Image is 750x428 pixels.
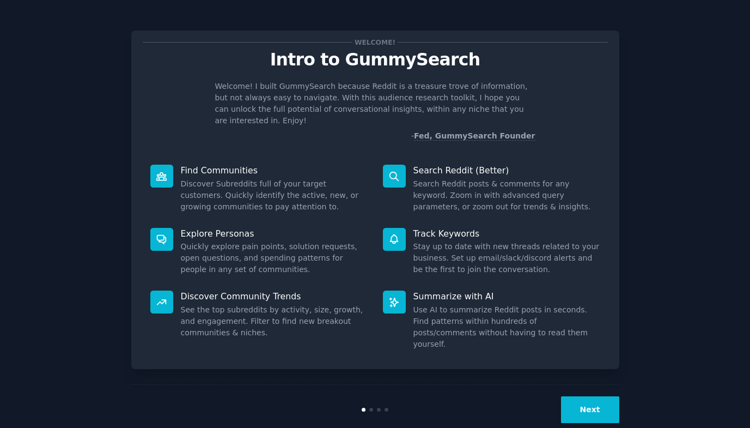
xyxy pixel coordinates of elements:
span: Welcome! [352,37,397,48]
p: Summarize with AI [413,291,600,302]
dd: Quickly explore pain points, solution requests, open questions, and spending patterns for people ... [181,241,368,275]
dd: Discover Subreddits full of your target customers. Quickly identify the active, new, or growing c... [181,178,368,213]
div: - [411,130,535,142]
p: Track Keywords [413,228,600,239]
a: Fed, GummySearch Founder [414,131,535,141]
p: Search Reddit (Better) [413,165,600,176]
dd: Use AI to summarize Reddit posts in seconds. Find patterns within hundreds of posts/comments with... [413,304,600,350]
dd: See the top subreddits by activity, size, growth, and engagement. Filter to find new breakout com... [181,304,368,339]
p: Welcome! I built GummySearch because Reddit is a treasure trove of information, but not always ea... [215,81,535,126]
dd: Stay up to date with new threads related to your business. Set up email/slack/discord alerts and ... [413,241,600,275]
p: Explore Personas [181,228,368,239]
p: Discover Community Trends [181,291,368,302]
p: Find Communities [181,165,368,176]
button: Next [561,396,619,423]
p: Intro to GummySearch [143,50,608,69]
dd: Search Reddit posts & comments for any keyword. Zoom in with advanced query parameters, or zoom o... [413,178,600,213]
